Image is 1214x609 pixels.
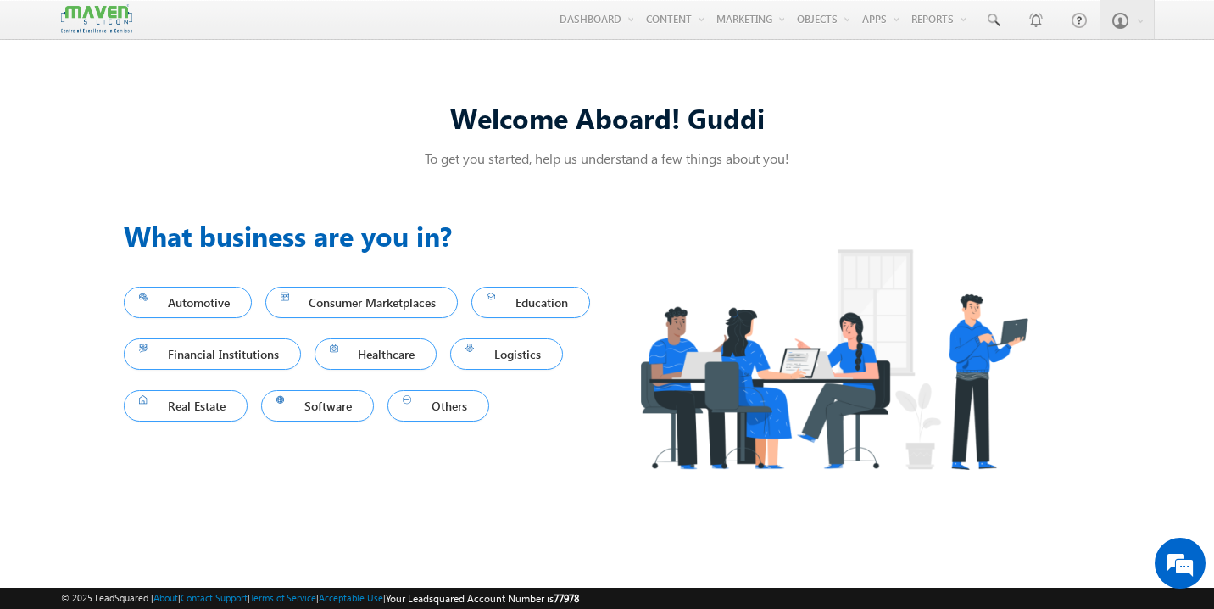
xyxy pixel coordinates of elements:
[607,215,1060,503] img: Industry.png
[61,4,132,34] img: Custom Logo
[276,394,359,417] span: Software
[487,291,575,314] span: Education
[139,394,232,417] span: Real Estate
[139,291,237,314] span: Automotive
[465,343,548,366] span: Logistics
[554,592,579,605] span: 77978
[403,394,474,417] span: Others
[319,592,383,603] a: Acceptable Use
[61,590,579,606] span: © 2025 LeadSquared | | | | |
[330,343,422,366] span: Healthcare
[124,149,1090,167] p: To get you started, help us understand a few things about you!
[124,215,607,256] h3: What business are you in?
[181,592,248,603] a: Contact Support
[139,343,286,366] span: Financial Institutions
[386,592,579,605] span: Your Leadsquared Account Number is
[281,291,443,314] span: Consumer Marketplaces
[124,99,1090,136] div: Welcome Aboard! Guddi
[250,592,316,603] a: Terms of Service
[153,592,178,603] a: About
